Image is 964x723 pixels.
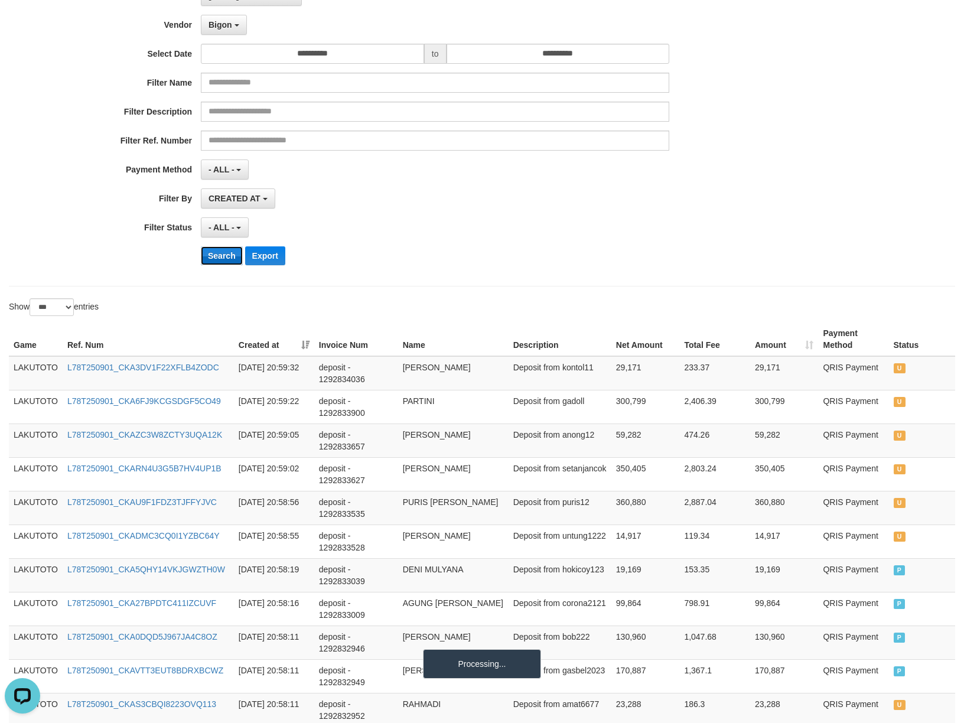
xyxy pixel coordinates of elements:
[894,565,906,575] span: PAID
[398,457,509,491] td: [PERSON_NAME]
[234,491,314,525] td: [DATE] 20:58:56
[67,565,225,574] a: L78T250901_CKA5QHY14VKJGWZTH0W
[9,659,63,693] td: LAKUTOTO
[679,491,750,525] td: 2,887.04
[5,5,40,40] button: Open LiveChat chat widget
[894,464,906,474] span: UNPAID
[894,700,906,710] span: UNPAID
[314,457,398,491] td: deposit - 1292833627
[611,323,680,356] th: Net Amount
[509,390,611,424] td: Deposit from gadoll
[894,633,906,643] span: PAID
[234,626,314,659] td: [DATE] 20:58:11
[818,558,888,592] td: QRIS Payment
[750,659,819,693] td: 170,887
[750,457,819,491] td: 350,405
[750,626,819,659] td: 130,960
[679,659,750,693] td: 1,367.1
[509,525,611,558] td: Deposit from untung1222
[234,390,314,424] td: [DATE] 20:59:22
[398,626,509,659] td: [PERSON_NAME]
[509,659,611,693] td: Deposit from gasbel2023
[67,363,219,372] a: L78T250901_CKA3DV1F22XFLB4ZODC
[314,558,398,592] td: deposit - 1292833039
[398,491,509,525] td: PURIS [PERSON_NAME]
[818,390,888,424] td: QRIS Payment
[894,532,906,542] span: UNPAID
[209,223,235,232] span: - ALL -
[314,659,398,693] td: deposit - 1292832949
[209,165,235,174] span: - ALL -
[679,626,750,659] td: 1,047.68
[611,457,680,491] td: 350,405
[67,632,217,641] a: L78T250901_CKA0DQD5J967JA4C8OZ
[9,356,63,390] td: LAKUTOTO
[398,558,509,592] td: DENI MULYANA
[67,666,223,675] a: L78T250901_CKAVTT3EUT8BDRXBCWZ
[9,626,63,659] td: LAKUTOTO
[201,246,243,265] button: Search
[9,424,63,457] td: LAKUTOTO
[611,356,680,390] td: 29,171
[67,430,222,439] a: L78T250901_CKAZC3W8ZCTY3UQA12K
[398,356,509,390] td: [PERSON_NAME]
[67,598,216,608] a: L78T250901_CKA27BPDTC411IZCUVF
[750,424,819,457] td: 59,282
[67,464,222,473] a: L78T250901_CKARN4U3G5B7HV4UP1B
[818,659,888,693] td: QRIS Payment
[314,525,398,558] td: deposit - 1292833528
[67,497,217,507] a: L78T250901_CKAU9F1FDZ3TJFFYJVC
[234,558,314,592] td: [DATE] 20:58:19
[818,457,888,491] td: QRIS Payment
[398,424,509,457] td: [PERSON_NAME]
[509,356,611,390] td: Deposit from kontol11
[509,558,611,592] td: Deposit from hokicoy123
[679,457,750,491] td: 2,803.24
[398,525,509,558] td: [PERSON_NAME]
[314,424,398,457] td: deposit - 1292833657
[234,659,314,693] td: [DATE] 20:58:11
[611,390,680,424] td: 300,799
[611,558,680,592] td: 19,169
[818,491,888,525] td: QRIS Payment
[509,592,611,626] td: Deposit from corona2121
[9,457,63,491] td: LAKUTOTO
[314,323,398,356] th: Invoice Num
[611,659,680,693] td: 170,887
[818,525,888,558] td: QRIS Payment
[398,659,509,693] td: [PERSON_NAME]
[9,592,63,626] td: LAKUTOTO
[245,246,285,265] button: Export
[234,356,314,390] td: [DATE] 20:59:32
[509,323,611,356] th: Description
[679,323,750,356] th: Total Fee
[894,363,906,373] span: UNPAID
[679,424,750,457] td: 474.26
[423,649,541,679] div: Processing...
[750,558,819,592] td: 19,169
[818,592,888,626] td: QRIS Payment
[611,592,680,626] td: 99,864
[9,491,63,525] td: LAKUTOTO
[750,592,819,626] td: 99,864
[750,525,819,558] td: 14,917
[63,323,234,356] th: Ref. Num
[509,491,611,525] td: Deposit from puris12
[750,356,819,390] td: 29,171
[750,390,819,424] td: 300,799
[209,20,232,30] span: Bigon
[234,323,314,356] th: Created at: activate to sort column ascending
[9,525,63,558] td: LAKUTOTO
[818,626,888,659] td: QRIS Payment
[67,531,220,540] a: L78T250901_CKADMC3CQ0I1YZBC64Y
[894,397,906,407] span: UNPAID
[9,298,99,316] label: Show entries
[67,699,216,709] a: L78T250901_CKAS3CBQI8223OVQ113
[209,194,260,203] span: CREATED AT
[201,159,249,180] button: - ALL -
[679,390,750,424] td: 2,406.39
[894,498,906,508] span: UNPAID
[314,592,398,626] td: deposit - 1292833009
[679,558,750,592] td: 153.35
[314,626,398,659] td: deposit - 1292832946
